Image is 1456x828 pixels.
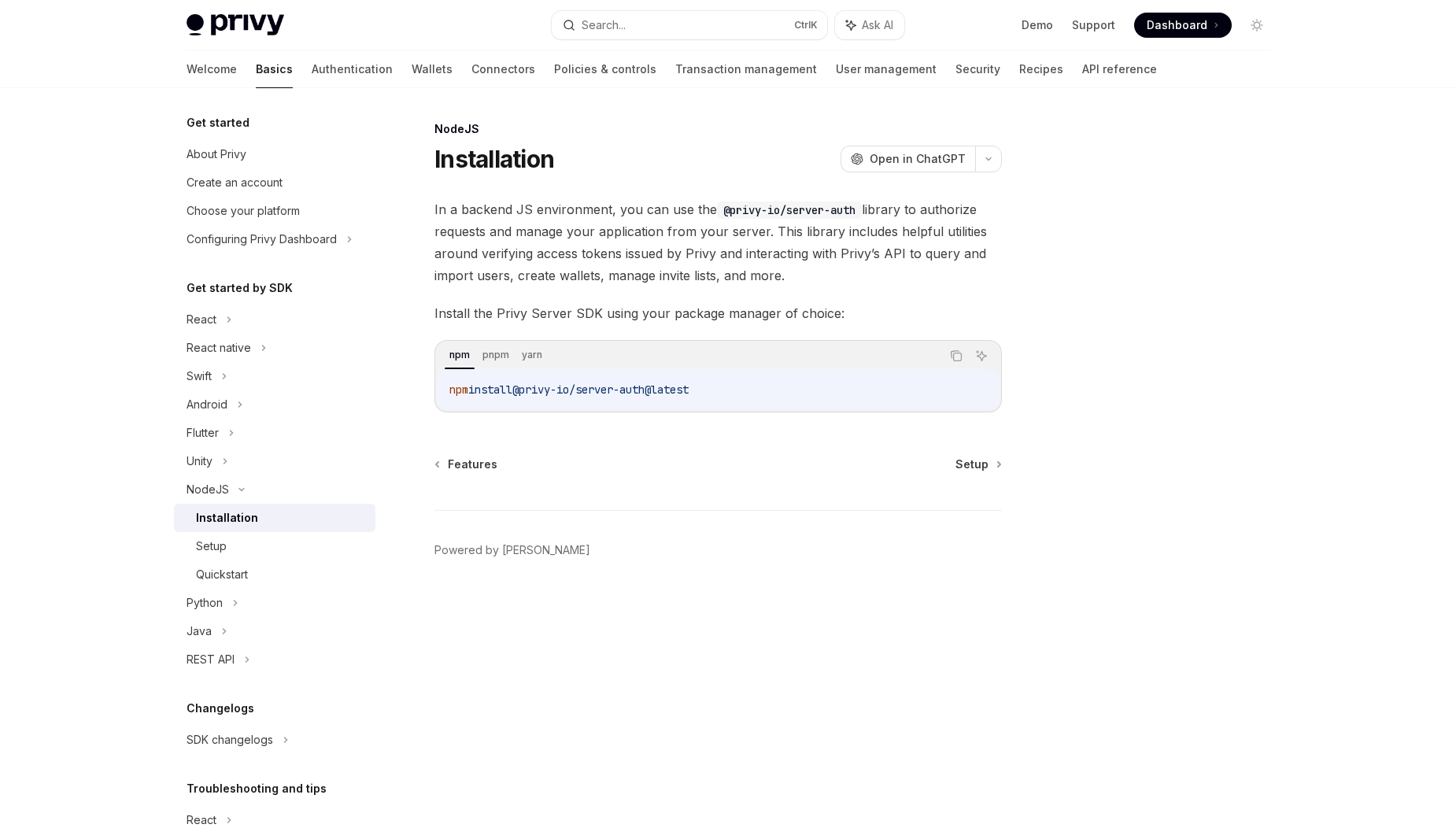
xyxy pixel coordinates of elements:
a: Dashboard [1134,13,1232,38]
h5: Changelogs [187,699,254,718]
div: pnpm [478,346,514,364]
a: Setup [955,457,1000,472]
span: Setup [955,457,989,472]
div: Unity [187,452,212,471]
a: Wallets [412,50,453,88]
a: Demo [1022,17,1053,33]
div: Android [187,395,227,414]
span: Install the Privy Server SDK using your package manager of choice: [434,302,1002,324]
div: Choose your platform [187,201,300,220]
div: Installation [196,508,258,527]
div: About Privy [187,145,246,164]
button: Toggle dark mode [1244,13,1269,38]
img: light logo [187,14,284,36]
a: Basics [256,50,293,88]
div: Swift [187,367,212,386]
h1: Installation [434,145,554,173]
button: Ask AI [971,346,992,366]
a: Welcome [187,50,237,88]
button: Copy the contents from the code block [946,346,966,366]
a: Quickstart [174,560,375,589]
div: Search... [582,16,626,35]
div: Quickstart [196,565,248,584]
h5: Get started [187,113,249,132]
a: Features [436,457,497,472]
a: Security [955,50,1000,88]
button: Ask AI [835,11,904,39]
span: Ctrl K [794,19,818,31]
div: yarn [517,346,547,364]
div: Create an account [187,173,283,192]
h5: Get started by SDK [187,279,293,298]
div: Setup [196,537,227,556]
div: npm [445,346,475,364]
a: Connectors [471,50,535,88]
a: Recipes [1019,50,1063,88]
button: Open in ChatGPT [841,146,975,172]
div: Flutter [187,423,219,442]
div: Python [187,593,223,612]
span: In a backend JS environment, you can use the library to authorize requests and manage your applic... [434,198,1002,286]
a: User management [836,50,937,88]
div: React native [187,338,251,357]
a: Create an account [174,168,375,197]
div: Configuring Privy Dashboard [187,230,337,249]
a: Choose your platform [174,197,375,225]
a: Authentication [312,50,393,88]
a: Installation [174,504,375,532]
span: Features [448,457,497,472]
a: Setup [174,532,375,560]
button: Search...CtrlK [552,11,827,39]
div: Java [187,622,212,641]
div: SDK changelogs [187,730,273,749]
a: Transaction management [675,50,817,88]
div: REST API [187,650,235,669]
span: npm [449,383,468,397]
span: Open in ChatGPT [870,151,966,167]
span: @privy-io/server-auth@latest [512,383,689,397]
span: install [468,383,512,397]
a: About Privy [174,140,375,168]
a: API reference [1082,50,1157,88]
code: @privy-io/server-auth [717,201,862,219]
span: Ask AI [862,17,893,33]
div: React [187,310,216,329]
div: NodeJS [187,480,229,499]
h5: Troubleshooting and tips [187,779,327,798]
a: Policies & controls [554,50,656,88]
div: NodeJS [434,121,1002,137]
span: Dashboard [1147,17,1207,33]
a: Support [1072,17,1115,33]
a: Powered by [PERSON_NAME] [434,542,590,558]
